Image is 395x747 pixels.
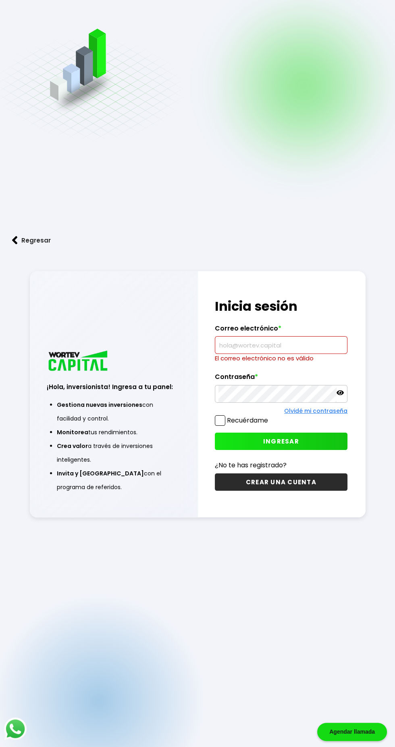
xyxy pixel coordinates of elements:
a: Olvidé mi contraseña [284,407,347,415]
p: ¿No te has registrado? [215,460,348,470]
li: con facilidad y control. [57,398,170,425]
button: CREAR UNA CUENTA [215,473,348,491]
li: con el programa de referidos. [57,467,170,494]
li: tus rendimientos. [57,425,170,439]
span: Invita y [GEOGRAPHIC_DATA] [57,469,144,477]
span: Crea valor [57,442,88,450]
a: ¿No te has registrado?CREAR UNA CUENTA [215,460,348,491]
img: logos_whatsapp-icon.242b2217.svg [4,718,27,740]
input: hola@wortev.capital [218,337,344,354]
span: Monitorea [57,428,88,436]
h1: Inicia sesión [215,297,348,316]
span: INGRESAR [263,437,299,446]
h3: ¡Hola, inversionista! Ingresa a tu panel: [47,382,181,391]
div: Agendar llamada [317,723,387,741]
img: flecha izquierda [12,236,18,245]
li: a través de inversiones inteligentes. [57,439,170,467]
span: Gestiona nuevas inversiones [57,401,142,409]
label: Recuérdame [227,416,268,425]
button: INGRESAR [215,433,348,450]
label: Contraseña [215,373,348,385]
label: Correo electrónico [215,324,348,337]
img: logo_wortev_capital [47,349,110,373]
p: El correo electrónico no es válido [215,354,348,363]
